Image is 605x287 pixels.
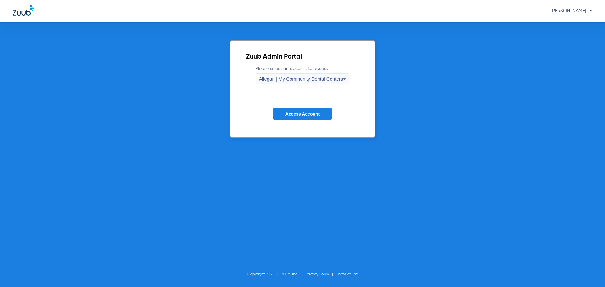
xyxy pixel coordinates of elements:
label: Please select an account to access [256,66,350,84]
h2: Zuub Admin Portal [246,54,359,60]
img: Zuub Logo [13,5,34,16]
span: Allegan | My Community Dental Centers [259,76,343,82]
iframe: Chat Widget [573,257,605,287]
li: Copyright 2025 [247,271,281,278]
span: Access Account [285,112,320,117]
button: Access Account [273,108,332,120]
a: Privacy Policy [306,273,329,276]
a: Terms of Use [336,273,358,276]
span: [PERSON_NAME] [551,9,592,13]
li: Zuub, Inc. [281,271,306,278]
